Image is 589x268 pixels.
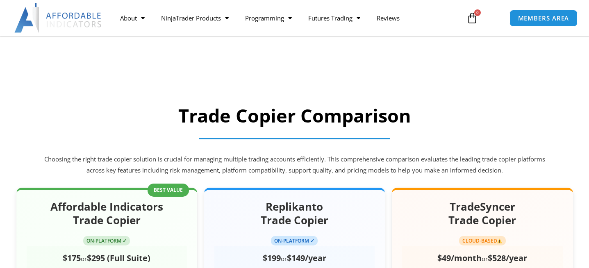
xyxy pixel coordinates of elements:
a: Futures Trading [300,9,368,27]
span: $49/month [437,252,482,263]
div: or [402,250,562,266]
span: $528/year [488,252,527,263]
span: ON-PLATFORM ✓ [83,236,130,245]
h2: Trade Copier Comparison [43,104,547,128]
span: $175 [63,252,81,263]
a: Programming [237,9,300,27]
div: or [27,250,187,266]
a: Reviews [368,9,408,27]
h2: TradeSyncer Trade Copier [402,200,562,228]
span: $149/year [287,252,326,263]
a: NinjaTrader Products [153,9,237,27]
img: ⚠ [497,238,502,243]
span: ON-PLATFORM ✓ [271,236,318,245]
span: CLOUD-BASED [459,236,506,245]
div: or [214,250,375,266]
span: MEMBERS AREA [518,15,569,21]
img: LogoAI | Affordable Indicators – NinjaTrader [14,3,102,33]
span: $295 (Full Suite) [87,252,150,263]
nav: Menu [112,9,459,27]
a: 0 [454,6,490,30]
p: Choosing the right trade copier solution is crucial for managing multiple trading accounts effici... [43,154,547,177]
span: 0 [474,9,481,16]
span: $199 [263,252,281,263]
h2: Affordable Indicators Trade Copier [27,200,187,228]
h2: Replikanto Trade Copier [214,200,375,228]
a: MEMBERS AREA [509,10,578,27]
a: About [112,9,153,27]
